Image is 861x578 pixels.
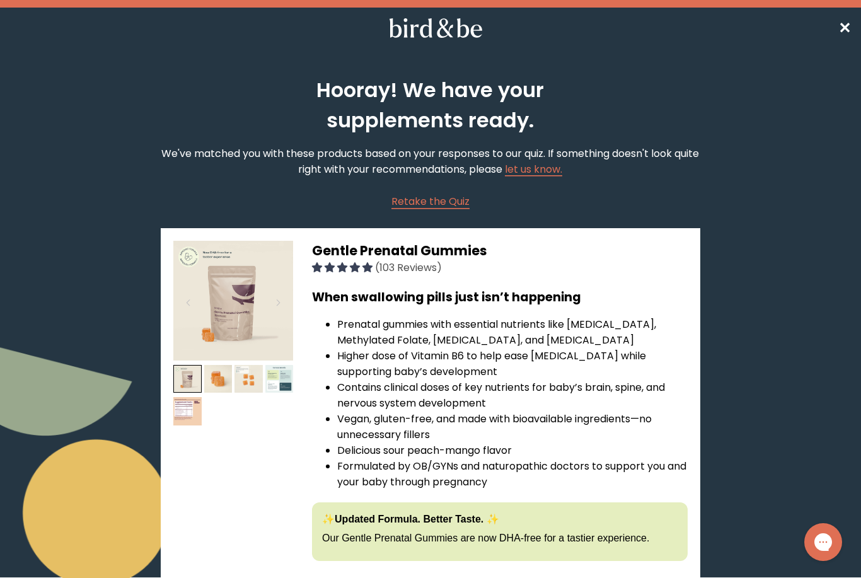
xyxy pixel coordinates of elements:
img: thumbnail image [234,365,263,393]
h2: Hooray! We have your supplements ready. [269,75,592,136]
li: Higher dose of Vitamin B6 to help ease [MEDICAL_DATA] while supporting baby’s development [337,348,688,379]
h3: When swallowing pills just isn’t happening [312,288,688,306]
span: ✕ [838,18,851,38]
iframe: Gorgias live chat messenger [798,519,848,565]
span: Gentle Prenatal Gummies [312,241,487,260]
li: Contains clinical doses of key nutrients for baby’s brain, spine, and nervous system development [337,379,688,411]
img: thumbnail image [173,397,202,425]
strong: ✨Updated Formula. Better Taste. ✨ [322,514,499,524]
li: Formulated by OB/GYNs and naturopathic doctors to support you and your baby through pregnancy [337,458,688,490]
p: Our Gentle Prenatal Gummies are now DHA-free for a tastier experience. [322,531,678,545]
span: Retake the Quiz [391,194,470,209]
span: 4.88 stars [312,260,375,275]
img: thumbnail image [173,241,293,361]
img: thumbnail image [173,365,202,393]
a: let us know. [505,162,562,176]
li: Prenatal gummies with essential nutrients like [MEDICAL_DATA], Methylated Folate, [MEDICAL_DATA],... [337,316,688,348]
a: ✕ [838,17,851,39]
li: Delicious sour peach-mango flavor [337,442,688,458]
a: Retake the Quiz [391,194,470,209]
span: (103 Reviews) [375,260,442,275]
img: thumbnail image [265,365,294,393]
li: Vegan, gluten-free, and made with bioavailable ingredients—no unnecessary fillers [337,411,688,442]
p: We've matched you with these products based on your responses to our quiz. If something doesn't l... [161,146,700,177]
img: thumbnail image [204,365,233,393]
